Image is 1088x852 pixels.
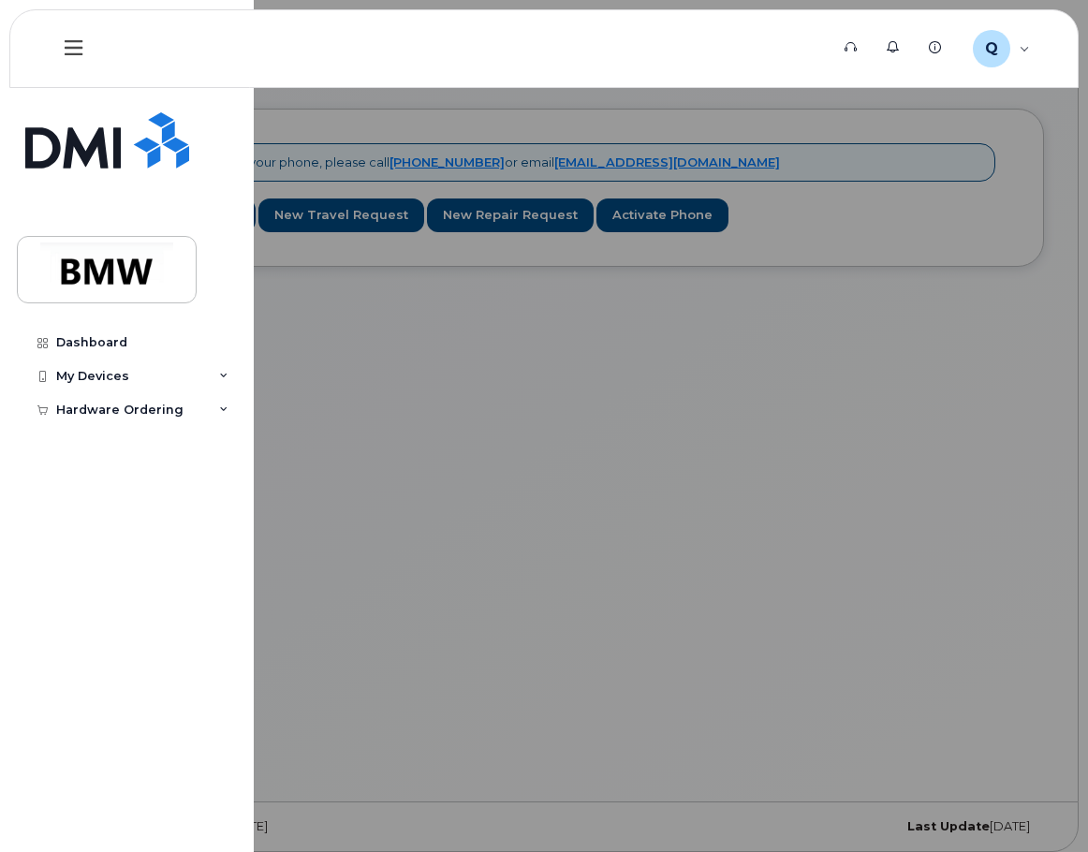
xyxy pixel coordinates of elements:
img: Simplex My-Serve [25,112,189,169]
a: BMW Manufacturing Co LLC [17,236,197,303]
a: Dashboard [17,326,243,360]
img: BMW Manufacturing Co LLC [35,242,179,297]
div: My Devices [56,369,129,384]
iframe: Messenger Launcher [1007,771,1074,838]
div: Hardware Ordering [56,403,184,418]
div: Dashboard [56,335,127,350]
